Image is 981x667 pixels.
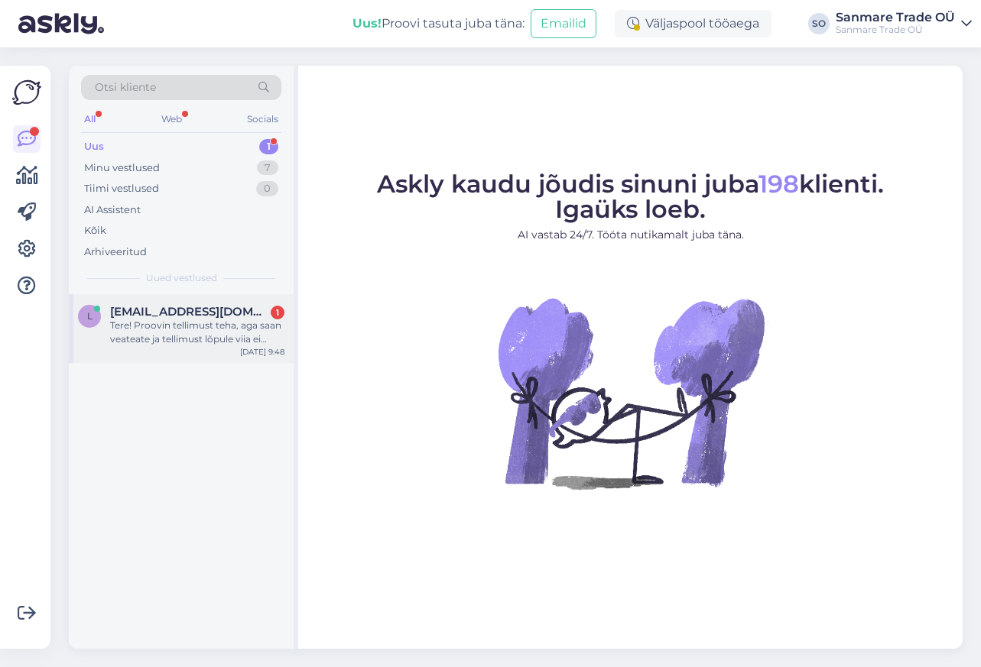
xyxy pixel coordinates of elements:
[259,139,278,154] div: 1
[84,160,160,176] div: Minu vestlused
[808,13,830,34] div: SO
[836,11,972,36] a: Sanmare Trade OÜSanmare Trade OÜ
[84,202,141,218] div: AI Assistent
[240,346,284,358] div: [DATE] 9:48
[256,181,278,196] div: 0
[352,16,382,31] b: Uus!
[271,306,284,319] div: 1
[95,79,156,96] span: Otsi kliente
[493,255,768,530] img: No Chat active
[352,15,525,33] div: Proovi tasuta juba täna:
[377,169,884,224] span: Askly kaudu jõudis sinuni juba klienti. Igaüks loeb.
[110,319,284,346] div: Tere! Proovin tellimust teha, aga saan veateate ja tellimust lõpule viia ei õnnestu. Lisan ekraan...
[531,9,596,38] button: Emailid
[84,223,106,238] div: Kõik
[84,181,159,196] div: Tiimi vestlused
[110,305,269,319] span: liiia.vahter@gmail.com
[84,244,147,260] div: Arhiveeritud
[146,271,217,285] span: Uued vestlused
[836,11,955,24] div: Sanmare Trade OÜ
[12,78,41,107] img: Askly Logo
[81,109,99,129] div: All
[836,24,955,36] div: Sanmare Trade OÜ
[377,227,884,243] p: AI vastab 24/7. Tööta nutikamalt juba täna.
[158,109,185,129] div: Web
[87,310,93,322] span: l
[257,160,278,176] div: 7
[84,139,104,154] div: Uus
[244,109,281,129] div: Socials
[615,10,771,37] div: Väljaspool tööaega
[758,169,799,199] span: 198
